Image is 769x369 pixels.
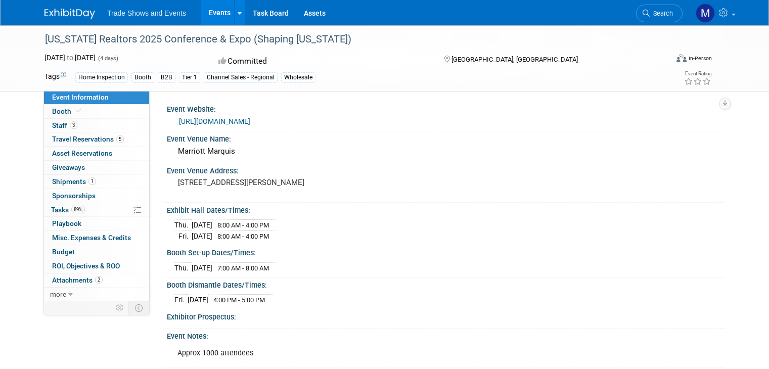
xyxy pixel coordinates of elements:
[167,163,725,176] div: Event Venue Address:
[204,72,278,83] div: Channel Sales - Regional
[51,206,85,214] span: Tasks
[174,262,192,273] td: Thu.
[451,56,578,63] span: [GEOGRAPHIC_DATA], [GEOGRAPHIC_DATA]
[192,230,212,241] td: [DATE]
[170,343,615,363] div: Approx 1000 attendees
[217,221,269,229] span: 8:00 AM - 4:00 PM
[676,54,687,62] img: Format-Inperson.png
[44,54,96,62] span: [DATE] [DATE]
[65,54,75,62] span: to
[281,72,315,83] div: Wholesale
[192,262,212,273] td: [DATE]
[71,206,85,213] span: 89%
[70,121,77,129] span: 3
[167,329,725,341] div: Event Notes:
[44,132,149,146] a: Travel Reservations5
[52,219,81,227] span: Playbook
[41,30,655,49] div: [US_STATE] Realtors 2025 Conference & Expo (Shaping [US_STATE])
[44,231,149,245] a: Misc. Expenses & Credits
[158,72,175,83] div: B2B
[613,53,712,68] div: Event Format
[44,147,149,160] a: Asset Reservations
[44,71,66,83] td: Tags
[44,217,149,230] a: Playbook
[188,295,208,305] td: [DATE]
[696,4,715,23] img: Michael Cardillo
[192,220,212,231] td: [DATE]
[116,135,124,143] span: 5
[179,72,200,83] div: Tier 1
[44,105,149,118] a: Booth
[52,262,120,270] span: ROI, Objectives & ROO
[75,72,128,83] div: Home Inspection
[52,177,96,186] span: Shipments
[131,72,154,83] div: Booth
[167,102,725,114] div: Event Website:
[44,119,149,132] a: Staff3
[97,55,118,62] span: (4 days)
[684,71,711,76] div: Event Rating
[52,234,131,242] span: Misc. Expenses & Credits
[44,90,149,104] a: Event Information
[52,248,75,256] span: Budget
[174,144,717,159] div: Marriott Marquis
[174,230,192,241] td: Fri.
[167,203,725,215] div: Exhibit Hall Dates/Times:
[52,276,103,284] span: Attachments
[213,296,265,304] span: 4:00 PM - 5:00 PM
[44,245,149,259] a: Budget
[52,93,109,101] span: Event Information
[636,5,683,22] a: Search
[44,189,149,203] a: Sponsorships
[52,149,112,157] span: Asset Reservations
[44,273,149,287] a: Attachments2
[217,264,269,272] span: 7:00 AM - 8:00 AM
[52,135,124,143] span: Travel Reservations
[50,290,66,298] span: more
[44,259,149,273] a: ROI, Objectives & ROO
[52,107,83,115] span: Booth
[179,117,250,125] a: [URL][DOMAIN_NAME]
[174,295,188,305] td: Fri.
[44,203,149,217] a: Tasks89%
[217,233,269,240] span: 8:00 AM - 4:00 PM
[52,163,85,171] span: Giveaways
[688,55,712,62] div: In-Person
[167,278,725,290] div: Booth Dismantle Dates/Times:
[88,177,96,185] span: 1
[52,121,77,129] span: Staff
[76,108,81,114] i: Booth reservation complete
[129,301,150,314] td: Toggle Event Tabs
[167,131,725,144] div: Event Venue Name:
[178,178,388,187] pre: [STREET_ADDRESS][PERSON_NAME]
[215,53,428,70] div: Committed
[107,9,186,17] span: Trade Shows and Events
[44,175,149,189] a: Shipments1
[174,220,192,231] td: Thu.
[95,276,103,284] span: 2
[111,301,129,314] td: Personalize Event Tab Strip
[44,9,95,19] img: ExhibitDay
[44,288,149,301] a: more
[650,10,673,17] span: Search
[52,192,96,200] span: Sponsorships
[167,245,725,258] div: Booth Set-up Dates/Times:
[44,161,149,174] a: Giveaways
[167,309,725,322] div: Exhibitor Prospectus:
